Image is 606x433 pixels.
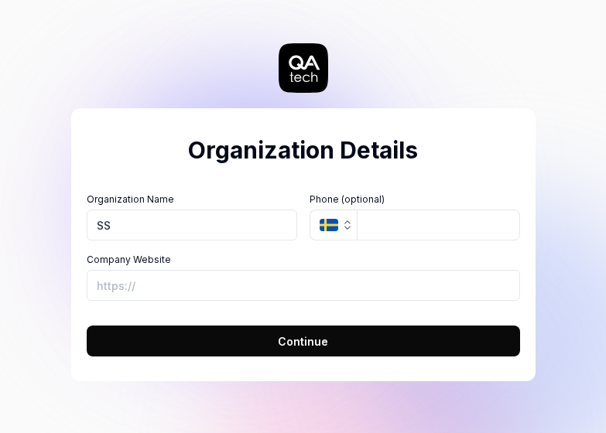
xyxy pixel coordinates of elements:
h2: Organization Details [87,133,520,168]
label: Phone (optional) [310,193,520,206]
label: Company Website [87,253,520,267]
span: Continue [278,333,328,349]
label: Organization Name [87,193,297,206]
button: Continue [87,326,520,356]
input: https:// [87,270,520,301]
